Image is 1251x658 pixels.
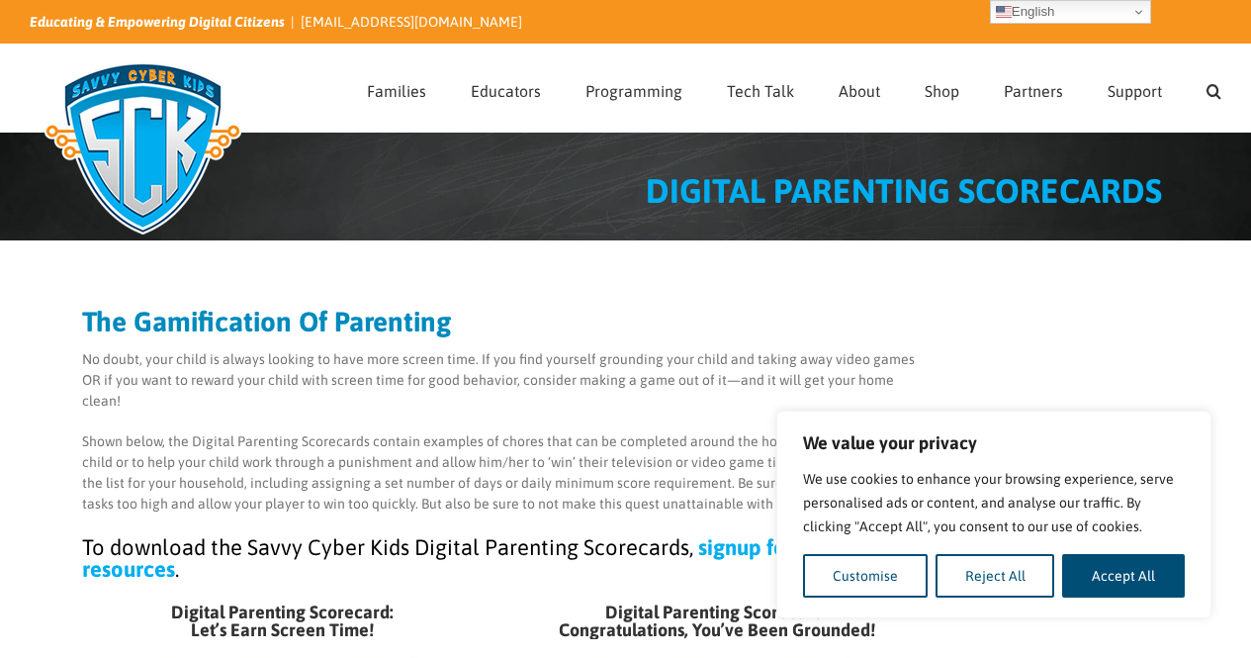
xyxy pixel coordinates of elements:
[30,14,285,30] i: Educating & Empowering Digital Citizens
[1108,83,1162,99] span: Support
[1206,45,1221,132] a: Search
[803,467,1185,538] p: We use cookies to enhance your browsing experience, serve personalised ads or content, and analys...
[82,349,918,412] p: No doubt, your child is always looking to have more screen time. If you find yourself grounding y...
[996,4,1012,20] img: en
[925,45,959,132] a: Shop
[367,45,426,132] a: Families
[82,534,875,582] a: signup for our free resources
[471,45,541,132] a: Educators
[803,554,928,598] button: Customise
[82,534,693,560] span: To download the Savvy Cyber Kids Digital Parenting Scorecards,
[646,171,1162,210] span: DIGITAL PARENTING SCORECARDS
[82,308,918,335] h2: The Gamification Of Parenting
[30,49,256,247] img: Savvy Cyber Kids Logo
[585,45,682,132] a: Programming
[175,556,179,582] span: .
[839,83,880,99] span: About
[925,83,959,99] span: Shop
[1108,45,1162,132] a: Support
[803,431,1185,455] p: We value your privacy
[1062,554,1185,598] button: Accept All
[727,83,794,99] span: Tech Talk
[367,83,426,99] span: Families
[727,45,794,132] a: Tech Talk
[585,83,682,99] span: Programming
[471,83,541,99] span: Educators
[936,554,1055,598] button: Reject All
[367,45,1221,132] nav: Main Menu
[1004,83,1063,99] span: Partners
[82,431,918,515] p: Shown below, the Digital Parenting Scorecards contain examples of chores that can be completed ar...
[1004,45,1063,132] a: Partners
[839,45,880,132] a: About
[301,14,522,30] a: [EMAIL_ADDRESS][DOMAIN_NAME]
